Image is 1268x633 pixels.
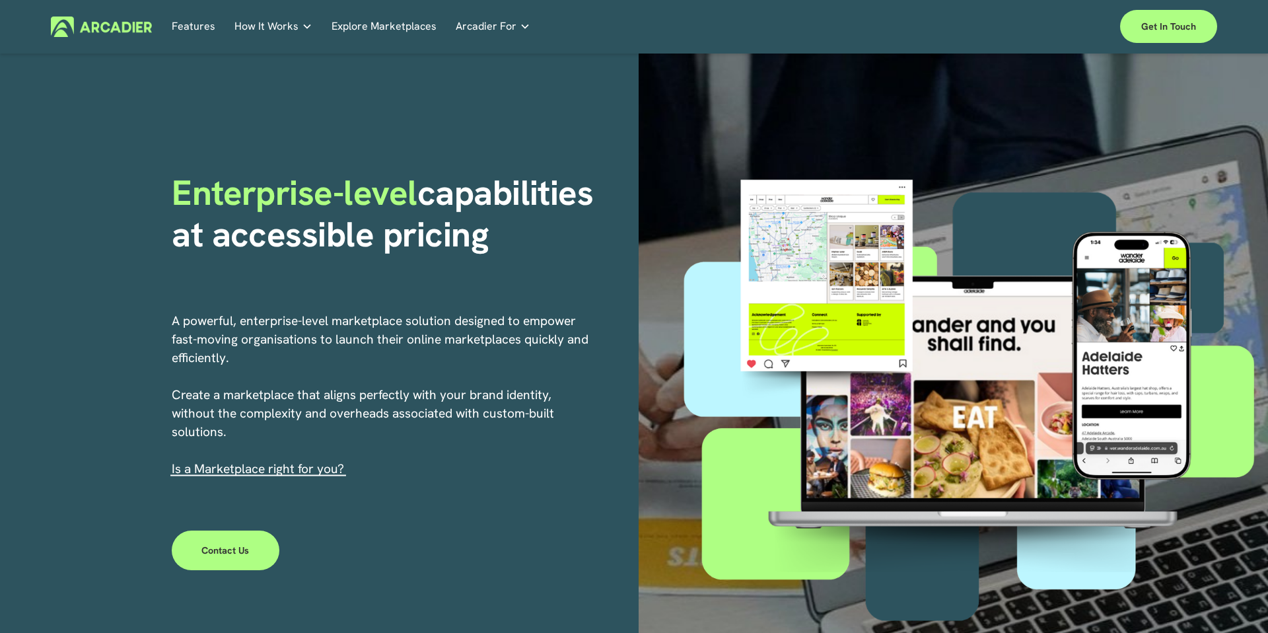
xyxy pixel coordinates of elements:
[1120,10,1217,43] a: Get in touch
[175,461,344,477] a: s a Marketplace right for you?
[51,17,152,37] img: Arcadier
[234,17,312,37] a: folder dropdown
[172,461,344,477] span: I
[172,170,417,215] span: Enterprise-level
[234,17,299,36] span: How It Works
[456,17,530,37] a: folder dropdown
[172,170,602,256] strong: capabilities at accessible pricing
[172,531,279,570] a: Contact Us
[172,17,215,37] a: Features
[456,17,516,36] span: Arcadier For
[172,312,590,478] p: A powerful, enterprise-level marketplace solution designed to empower fast-moving organisations t...
[332,17,437,37] a: Explore Marketplaces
